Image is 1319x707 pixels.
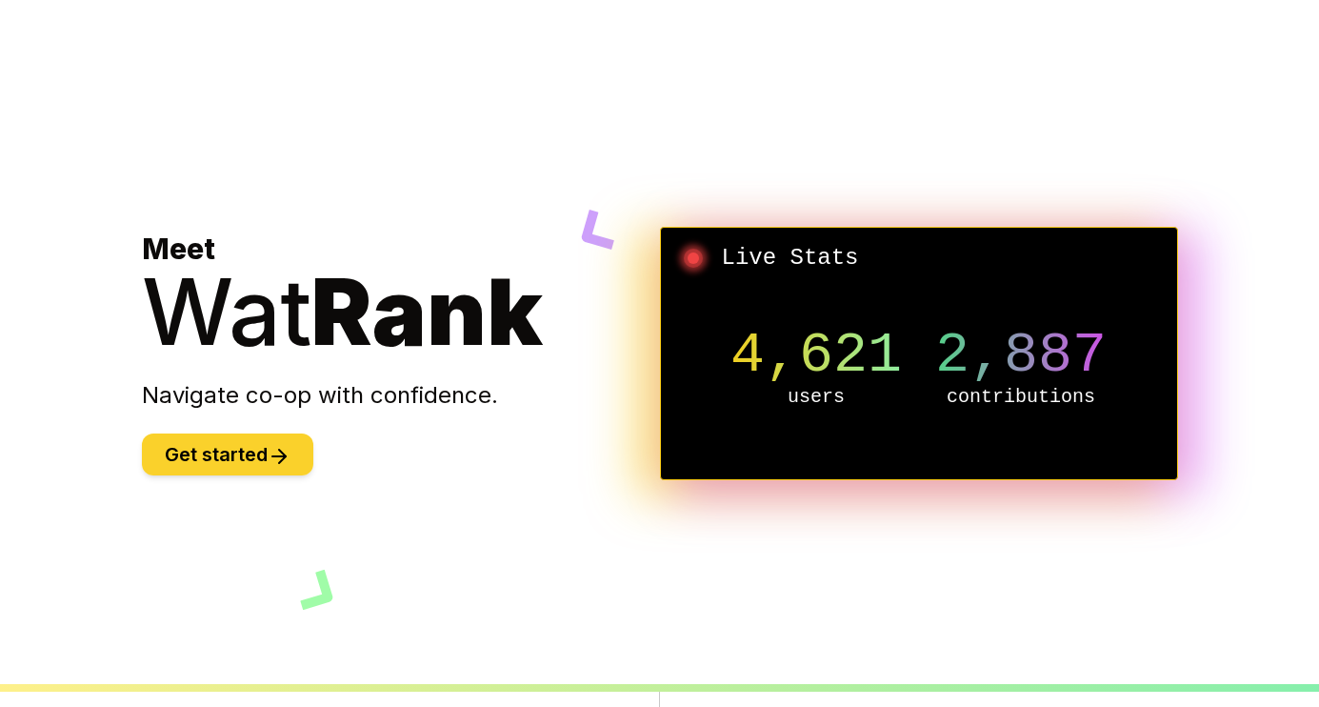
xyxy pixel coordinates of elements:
p: Navigate co-op with confidence. [142,380,660,411]
p: contributions [919,384,1124,411]
span: Rank [311,256,543,367]
p: 2,887 [919,327,1124,384]
button: Get started [142,434,313,475]
h2: Live Stats [676,243,1162,273]
h1: Meet [142,232,660,357]
span: Wat [142,256,311,367]
p: 4,621 [714,327,919,384]
p: users [714,384,919,411]
a: Get started [142,446,313,465]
